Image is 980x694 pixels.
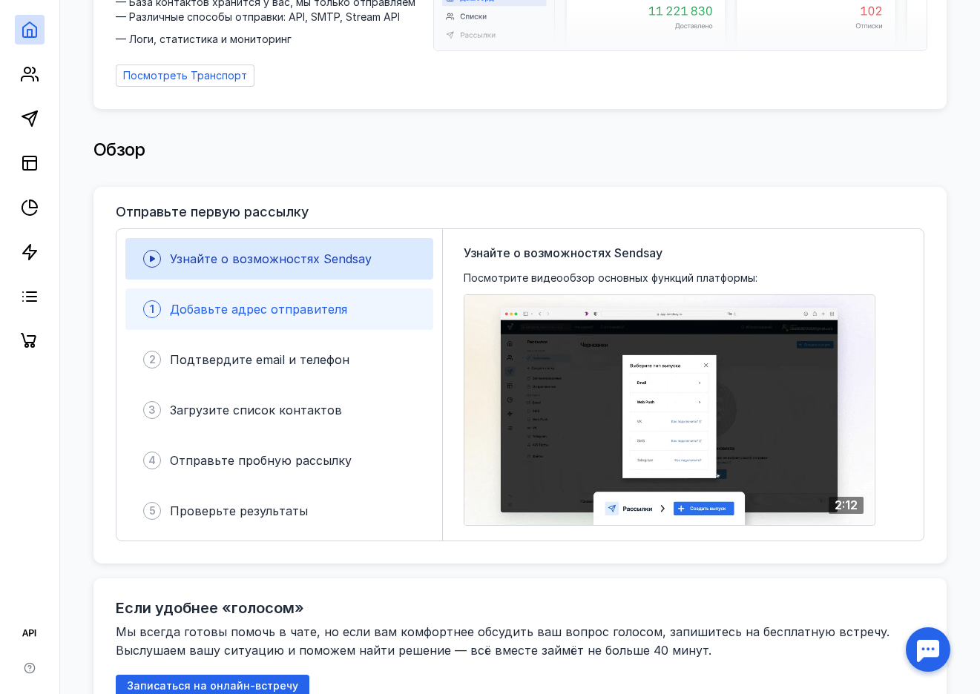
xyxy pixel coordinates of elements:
span: Узнайте о возможностях Sendsay [464,244,662,262]
span: Подтвердите email и телефон [170,352,349,367]
span: Мы всегда готовы помочь в чате, но если вам комфортнее обсудить ваш вопрос голосом, запишитесь на... [116,624,893,658]
a: Записаться на онлайн-встречу [116,679,309,692]
span: Добавьте адрес отправителя [170,302,347,317]
span: Отправьте пробную рассылку [170,453,352,468]
span: Загрузите список контактов [170,403,342,417]
span: 2 [149,352,156,367]
div: 2:12 [829,497,864,514]
span: Узнайте о возможностях Sendsay [170,251,372,266]
span: 5 [149,503,156,518]
span: Проверьте результаты [170,503,308,518]
h2: Если удобнее «голосом» [116,599,304,617]
span: Посмотрите видеообзор основных функций платформы: [464,271,757,285]
span: 1 [150,302,154,317]
span: Записаться на онлайн-встречу [127,680,298,693]
span: Обзор [93,139,145,160]
h3: Отправьте первую рассылку [116,205,309,219]
span: 4 [148,453,156,468]
span: Посмотреть Транспорт [123,70,247,82]
span: 3 [148,403,156,417]
a: Посмотреть Транспорт [116,65,254,87]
